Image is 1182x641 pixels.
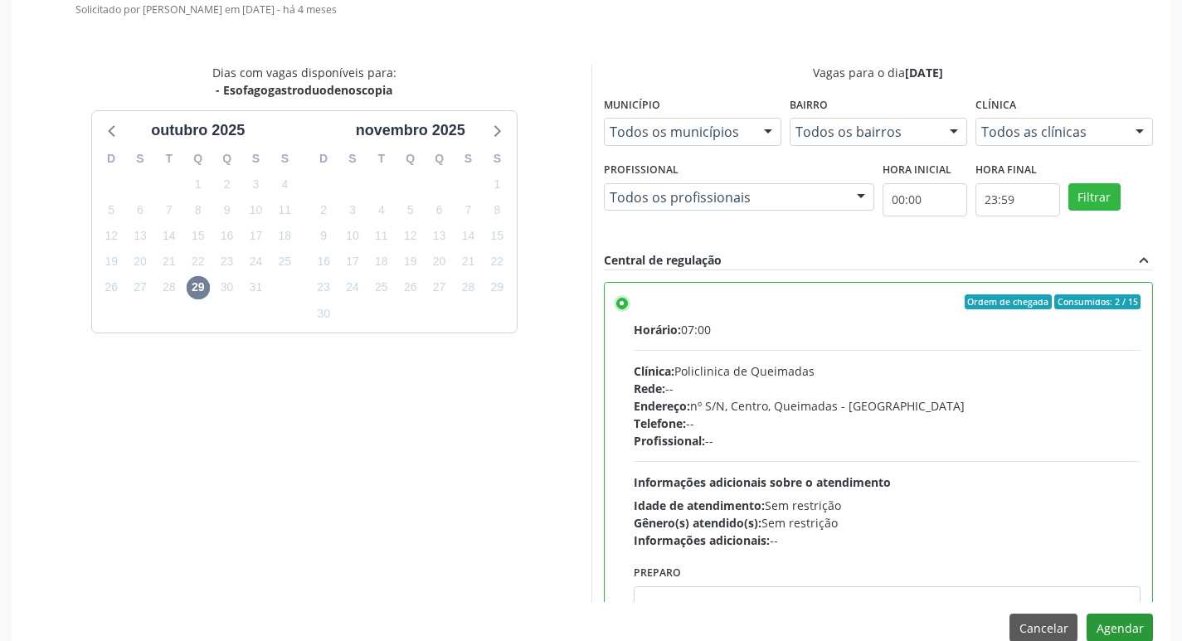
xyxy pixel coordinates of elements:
[187,225,210,248] span: quarta-feira, 15 de outubro de 2025
[604,158,679,183] label: Profissional
[610,189,840,206] span: Todos os profissionais
[212,146,241,172] div: Q
[273,225,296,248] span: sábado, 18 de outubro de 2025
[485,172,508,196] span: sábado, 1 de novembro de 2025
[610,124,747,140] span: Todos os municípios
[790,93,828,119] label: Bairro
[187,198,210,221] span: quarta-feira, 8 de outubro de 2025
[981,124,1119,140] span: Todos as clínicas
[634,322,681,337] span: Horário:
[126,146,155,172] div: S
[154,146,183,172] div: T
[349,119,472,142] div: novembro 2025
[485,198,508,221] span: sábado, 8 de novembro de 2025
[341,250,364,274] span: segunda-feira, 17 de novembro de 2025
[244,250,267,274] span: sexta-feira, 24 de outubro de 2025
[634,532,770,548] span: Informações adicionais:
[183,146,212,172] div: Q
[129,276,152,299] span: segunda-feira, 27 de outubro de 2025
[634,415,686,431] span: Telefone:
[312,198,335,221] span: domingo, 2 de novembro de 2025
[216,172,239,196] span: quinta-feira, 2 de outubro de 2025
[273,172,296,196] span: sábado, 4 de outubro de 2025
[399,198,422,221] span: quarta-feira, 5 de novembro de 2025
[399,250,422,274] span: quarta-feira, 19 de novembro de 2025
[634,561,681,586] label: Preparo
[1068,183,1121,211] button: Filtrar
[158,225,181,248] span: terça-feira, 14 de outubro de 2025
[975,93,1016,119] label: Clínica
[370,276,393,299] span: terça-feira, 25 de novembro de 2025
[341,198,364,221] span: segunda-feira, 3 de novembro de 2025
[312,276,335,299] span: domingo, 23 de novembro de 2025
[158,198,181,221] span: terça-feira, 7 de outubro de 2025
[158,276,181,299] span: terça-feira, 28 de outubro de 2025
[428,225,451,248] span: quinta-feira, 13 de novembro de 2025
[187,172,210,196] span: quarta-feira, 1 de outubro de 2025
[634,532,1141,549] div: --
[634,381,665,396] span: Rede:
[75,2,1153,17] p: Solicitado por [PERSON_NAME] em [DATE] - há 4 meses
[216,198,239,221] span: quinta-feira, 9 de outubro de 2025
[454,146,483,172] div: S
[428,250,451,274] span: quinta-feira, 20 de novembro de 2025
[634,397,1141,415] div: nº S/N, Centro, Queimadas - [GEOGRAPHIC_DATA]
[370,225,393,248] span: terça-feira, 11 de novembro de 2025
[270,146,299,172] div: S
[129,225,152,248] span: segunda-feira, 13 de outubro de 2025
[634,474,891,490] span: Informações adicionais sobre o atendimento
[312,302,335,325] span: domingo, 30 de novembro de 2025
[428,198,451,221] span: quinta-feira, 6 de novembro de 2025
[216,225,239,248] span: quinta-feira, 16 de outubro de 2025
[100,225,123,248] span: domingo, 12 de outubro de 2025
[216,276,239,299] span: quinta-feira, 30 de outubro de 2025
[634,514,1141,532] div: Sem restrição
[367,146,396,172] div: T
[634,362,1141,380] div: Policlinica de Queimadas
[634,380,1141,397] div: --
[604,93,660,119] label: Município
[634,498,765,513] span: Idade de atendimento:
[634,415,1141,432] div: --
[341,276,364,299] span: segunda-feira, 24 de novembro de 2025
[1054,294,1141,309] span: Consumidos: 2 / 15
[634,433,705,449] span: Profissional:
[604,251,722,270] div: Central de regulação
[485,276,508,299] span: sábado, 29 de novembro de 2025
[241,146,270,172] div: S
[187,250,210,274] span: quarta-feira, 22 de outubro de 2025
[905,65,943,80] span: [DATE]
[795,124,933,140] span: Todos os bairros
[370,250,393,274] span: terça-feira, 18 de novembro de 2025
[312,225,335,248] span: domingo, 9 de novembro de 2025
[338,146,367,172] div: S
[244,172,267,196] span: sexta-feira, 3 de outubro de 2025
[370,198,393,221] span: terça-feira, 4 de novembro de 2025
[975,183,1060,216] input: Selecione o horário
[100,276,123,299] span: domingo, 26 de outubro de 2025
[485,225,508,248] span: sábado, 15 de novembro de 2025
[212,81,396,99] div: - Esofagogastroduodenoscopia
[309,146,338,172] div: D
[273,198,296,221] span: sábado, 11 de outubro de 2025
[634,321,1141,338] div: 07:00
[634,515,761,531] span: Gênero(s) atendido(s):
[396,146,425,172] div: Q
[244,198,267,221] span: sexta-feira, 10 de outubro de 2025
[129,250,152,274] span: segunda-feira, 20 de outubro de 2025
[144,119,251,142] div: outubro 2025
[187,276,210,299] span: quarta-feira, 29 de outubro de 2025
[399,225,422,248] span: quarta-feira, 12 de novembro de 2025
[1135,251,1153,270] i: expand_less
[273,250,296,274] span: sábado, 25 de outubro de 2025
[965,294,1052,309] span: Ordem de chegada
[244,225,267,248] span: sexta-feira, 17 de outubro de 2025
[634,497,1141,514] div: Sem restrição
[212,64,396,99] div: Dias com vagas disponíveis para:
[100,250,123,274] span: domingo, 19 de outubro de 2025
[428,276,451,299] span: quinta-feira, 27 de novembro de 2025
[634,398,690,414] span: Endereço:
[883,158,951,183] label: Hora inicial
[485,250,508,274] span: sábado, 22 de novembro de 2025
[604,64,1154,81] div: Vagas para o dia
